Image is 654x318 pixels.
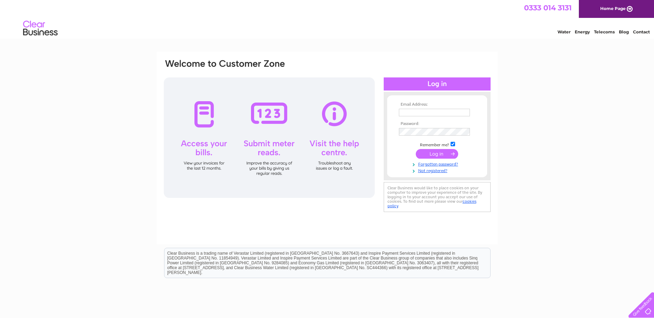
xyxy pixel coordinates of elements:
td: Remember me? [397,141,477,148]
a: Water [557,29,571,34]
th: Password: [397,121,477,126]
img: logo.png [23,18,58,39]
div: Clear Business would like to place cookies on your computer to improve your experience of the sit... [384,182,491,212]
a: Telecoms [594,29,615,34]
a: cookies policy [388,199,476,208]
a: Contact [633,29,650,34]
a: Energy [575,29,590,34]
a: Not registered? [399,167,477,173]
div: Clear Business is a trading name of Verastar Limited (registered in [GEOGRAPHIC_DATA] No. 3667643... [164,4,490,33]
input: Submit [416,149,458,159]
a: Forgotten password? [399,160,477,167]
a: 0333 014 3131 [524,3,572,12]
th: Email Address: [397,102,477,107]
a: Blog [619,29,629,34]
